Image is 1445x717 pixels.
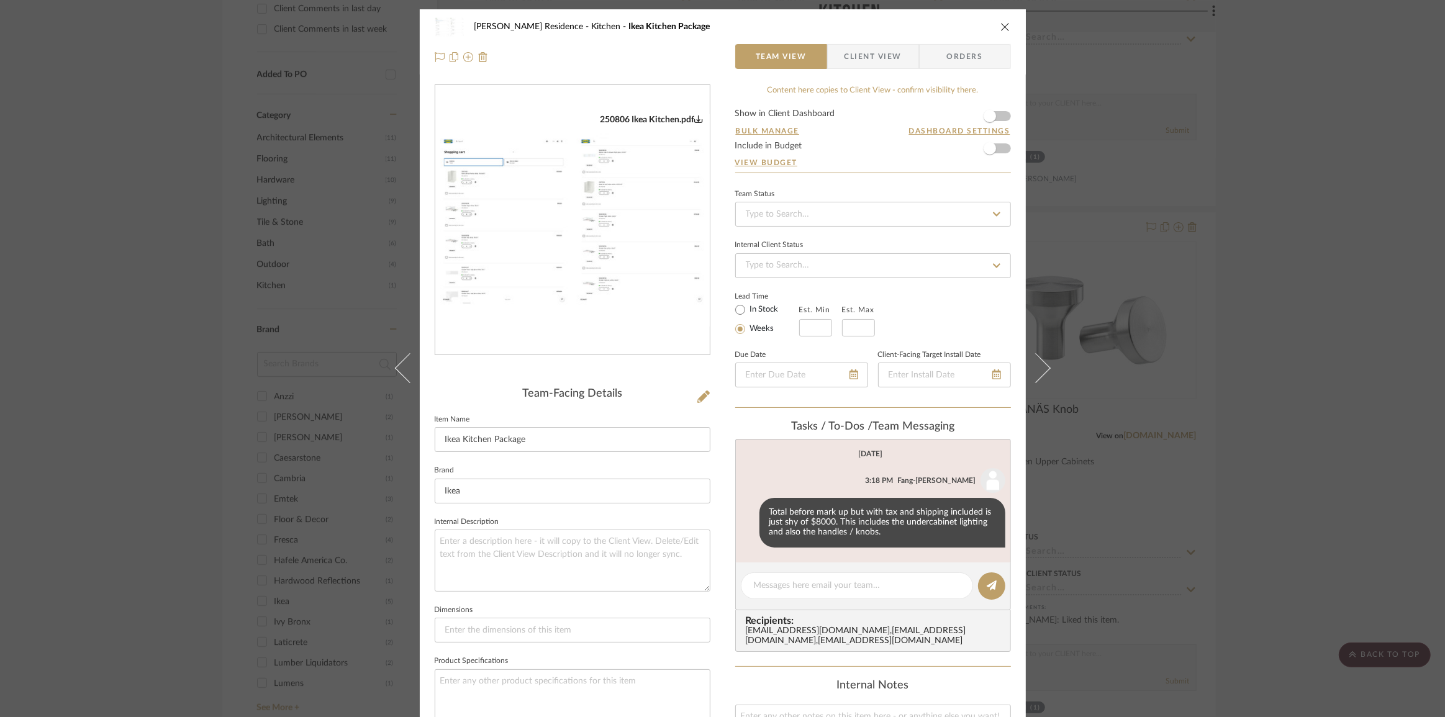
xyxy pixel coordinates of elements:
[735,363,868,387] input: Enter Due Date
[748,323,774,335] label: Weeks
[746,626,1005,646] div: [EMAIL_ADDRESS][DOMAIN_NAME] , [EMAIL_ADDRESS][DOMAIN_NAME] , [EMAIL_ADDRESS][DOMAIN_NAME]
[791,421,872,432] span: Tasks / To-Dos /
[435,114,710,327] img: 56b3039e-a252-478c-b1d1-d89bb6227479_436x436.jpg
[592,22,629,31] span: Kitchen
[735,420,1011,434] div: team Messaging
[898,475,976,486] div: Fang-[PERSON_NAME]
[435,417,470,423] label: Item Name
[1000,21,1011,32] button: close
[866,475,894,486] div: 3:18 PM
[981,468,1005,493] img: user_avatar.png
[735,352,766,358] label: Due Date
[735,253,1011,278] input: Type to Search…
[735,679,1011,693] div: Internal Notes
[435,658,509,664] label: Product Specifications
[933,44,997,69] span: Orders
[435,427,710,452] input: Enter Item Name
[735,158,1011,168] a: View Budget
[878,363,1011,387] input: Enter Install Date
[842,305,875,314] label: Est. Max
[435,114,710,327] div: 0
[746,615,1005,626] span: Recipients:
[600,114,704,125] div: 250806 Ikea Kitchen.pdf
[735,242,804,248] div: Internal Client Status
[735,302,799,336] mat-radio-group: Select item type
[878,352,981,358] label: Client-Facing Target Install Date
[756,44,807,69] span: Team View
[435,618,710,643] input: Enter the dimensions of this item
[435,519,499,525] label: Internal Description
[735,125,800,137] button: Bulk Manage
[735,84,1011,97] div: Content here copies to Client View - confirm visibility there.
[629,22,710,31] span: Ikea Kitchen Package
[435,607,473,613] label: Dimensions
[474,22,592,31] span: [PERSON_NAME] Residence
[735,291,799,302] label: Lead Time
[735,202,1011,227] input: Type to Search…
[908,125,1011,137] button: Dashboard Settings
[845,44,902,69] span: Client View
[735,191,775,197] div: Team Status
[748,304,779,315] label: In Stock
[435,14,464,39] img: 56b3039e-a252-478c-b1d1-d89bb6227479_48x40.jpg
[799,305,831,314] label: Est. Min
[435,467,455,474] label: Brand
[858,449,882,458] div: [DATE]
[435,387,710,401] div: Team-Facing Details
[435,479,710,503] input: Enter Brand
[478,52,488,62] img: Remove from project
[759,498,1005,548] div: Total before mark up but with tax and shipping included is just shy of $8000. This includes the u...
